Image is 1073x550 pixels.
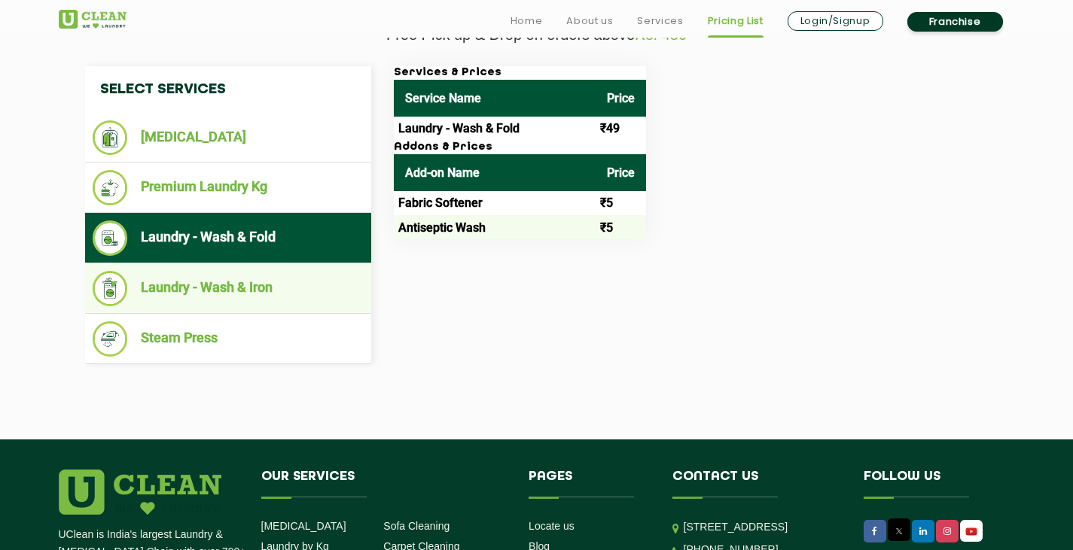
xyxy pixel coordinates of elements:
a: Franchise [907,12,1003,32]
td: Antiseptic Wash [394,215,596,239]
img: logo.png [59,469,221,515]
li: Laundry - Wash & Iron [93,271,364,306]
th: Service Name [394,80,596,117]
h4: Follow us [864,469,996,498]
li: Steam Press [93,321,364,357]
td: Fabric Softener [394,191,596,215]
a: Login/Signup [788,11,883,31]
td: ₹5 [596,191,646,215]
a: [MEDICAL_DATA] [261,520,346,532]
p: [STREET_ADDRESS] [684,518,841,536]
h4: Select Services [85,66,371,113]
h3: Services & Prices [394,66,646,80]
th: Price [596,154,646,191]
td: Laundry - Wash & Fold [394,117,596,141]
li: Premium Laundry Kg [93,170,364,205]
a: Home [511,12,543,30]
a: Locate us [529,520,575,532]
li: [MEDICAL_DATA] [93,120,364,155]
a: Services [637,12,683,30]
th: Add-on Name [394,154,596,191]
h4: Pages [529,469,650,498]
img: UClean Laundry and Dry Cleaning [962,524,981,539]
img: UClean Laundry and Dry Cleaning [59,10,127,29]
a: About us [566,12,613,30]
th: Price [596,80,646,117]
img: Steam Press [93,321,128,357]
img: Laundry - Wash & Iron [93,271,128,306]
td: ₹5 [596,215,646,239]
img: Laundry - Wash & Fold [93,220,128,256]
td: ₹49 [596,117,646,141]
img: Dry Cleaning [93,120,128,155]
img: Premium Laundry Kg [93,170,128,205]
h3: Addons & Prices [394,141,646,154]
a: Pricing List [708,12,764,30]
h4: Contact us [672,469,841,498]
li: Laundry - Wash & Fold [93,220,364,256]
h4: Our Services [261,469,507,498]
a: Sofa Cleaning [383,520,450,532]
